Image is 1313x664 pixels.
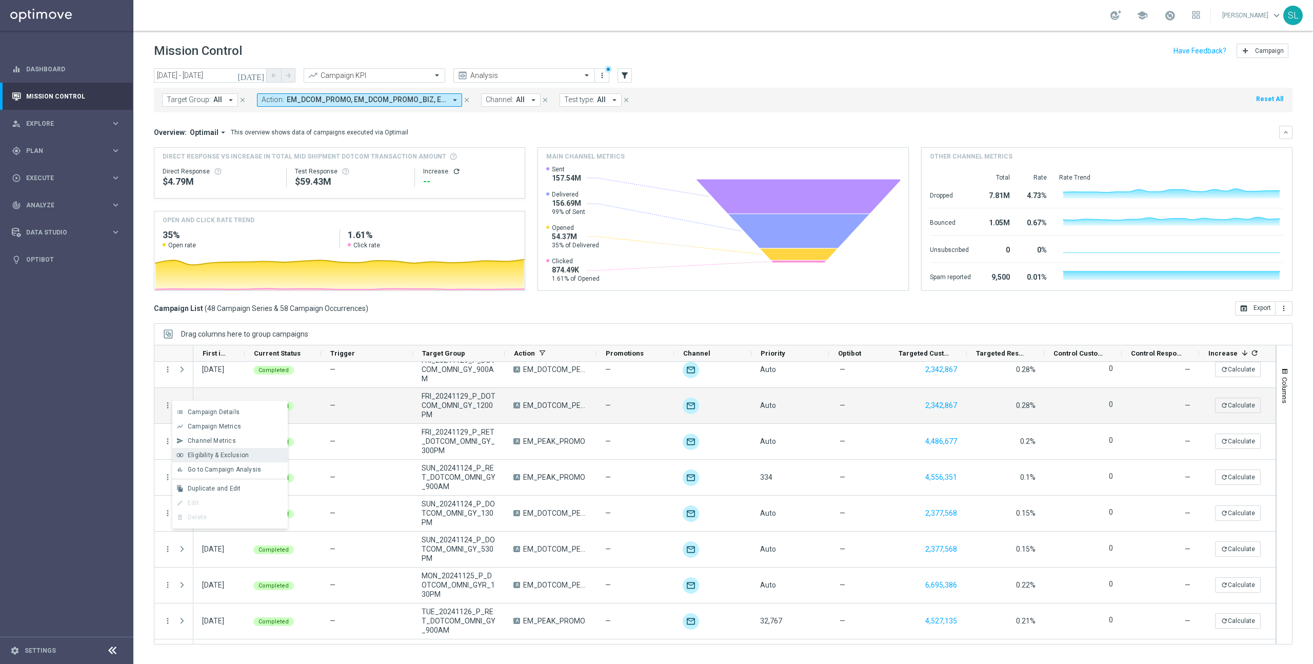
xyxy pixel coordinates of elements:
[453,68,595,83] ng-select: Analysis
[523,509,588,518] span: EM_DOTCOM_PEAK_PROMO
[239,96,246,104] i: close
[760,365,776,374] span: Auto
[26,55,121,83] a: Dashboard
[1185,473,1190,481] span: —
[12,228,111,237] div: Data Studio
[683,362,699,378] div: Optimail
[176,485,184,492] i: file_copy
[11,256,121,264] button: lightbulb Optibot
[422,463,496,491] span: SUN_20241124_P_RET_DOTCOM_OMNI_GY_900AM
[213,95,222,104] span: All
[422,356,496,383] span: FRI_20241129_P_DOTCOM_OMNI_GY_900AM
[513,474,520,480] span: A
[542,96,549,104] i: close
[597,69,607,82] button: more_vert
[1109,472,1113,481] label: 0
[285,72,292,79] i: arrow_forward
[1221,438,1228,445] i: refresh
[237,71,265,80] i: [DATE]
[513,618,520,624] span: A
[930,152,1012,161] h4: Other channel metrics
[257,93,462,107] button: Action: EM_DCOM_PROMO, EM_DCOM_PROMO_BIZ, EM_DCOM_PROMO_CONS, EM_DOTCOM_PEAK_PROMO, EM_OMNI_PROMO...
[11,92,121,101] div: Mission Control
[188,408,240,416] span: Campaign Details
[760,437,776,445] span: Auto
[523,437,585,446] span: EM_PEAK_PROMO
[1279,126,1292,139] button: keyboard_arrow_down
[924,399,958,412] button: 2,342,867
[267,68,281,83] button: arrow_back
[176,423,184,430] i: show_chart
[111,173,121,183] i: keyboard_arrow_right
[262,95,284,104] span: Action:
[1109,400,1113,409] label: 0
[623,96,630,104] i: close
[111,200,121,210] i: keyboard_arrow_right
[11,201,121,209] div: track_changes Analyze keyboard_arrow_right
[481,93,541,107] button: Channel: All arrow_drop_down
[924,579,958,592] button: 6,695,386
[598,71,606,80] i: more_vert
[422,349,465,357] span: Target Group
[564,95,594,104] span: Test type:
[683,505,699,522] img: Optimail
[924,543,958,556] button: 2,377,568
[176,452,184,459] i: join_inner
[330,349,355,357] span: Trigger
[620,71,629,80] i: filter_alt
[366,304,368,313] span: )
[552,257,600,265] span: Clicked
[523,365,588,374] span: EM_DOTCOM_PEAK_PROMO
[552,275,600,283] span: 1.61% of Opened
[111,227,121,237] i: keyboard_arrow_right
[423,167,516,175] div: Increase
[1109,579,1113,589] label: 0
[1020,437,1036,445] span: 0.2%
[1281,377,1289,403] span: Columns
[163,167,278,175] div: Direct Response
[924,507,958,520] button: 2,377,568
[924,435,958,448] button: 4,486,677
[452,167,461,175] button: refresh
[422,392,496,419] span: FRI_20241129_P_DOTCOM_OMNI_GY_1200PM
[287,95,446,104] span: EM_DCOM_PROMO, EM_DCOM_PROMO_BIZ, EM_DCOM_PROMO_CONS, EM_DOTCOM_PEAK_PROMO, EM_OMNI_PROMO, EM_PEA...
[111,119,121,128] i: keyboard_arrow_right
[203,349,227,357] span: First in Range
[1215,434,1261,449] button: refreshCalculate
[1283,6,1303,25] div: SL
[1185,401,1190,409] span: —
[163,216,254,225] h4: OPEN AND CLICK RATE TREND
[188,423,241,430] span: Campaign Metrics
[12,119,111,128] div: Explore
[513,546,520,552] span: A
[523,580,588,590] span: EM_DOTCOM_PEAK_PROMO
[523,544,588,554] span: EM_DOTCOM_PEAK_PROMO
[172,405,288,419] button: list Campaign Details
[1280,304,1288,313] i: more_vert
[163,509,172,518] button: more_vert
[840,473,845,482] span: —
[308,70,318,81] i: trending_up
[188,437,236,444] span: Channel Metrics
[450,95,460,105] i: arrow_drop_down
[1137,10,1148,21] span: school
[618,68,632,83] button: filter_alt
[12,65,21,74] i: equalizer
[163,473,172,482] button: more_vert
[1249,347,1259,359] span: Calculate column
[683,434,699,450] div: Optimail
[154,460,193,496] div: Press SPACE to select this row.
[11,147,121,155] button: gps_fixed Plan keyboard_arrow_right
[188,466,261,473] span: Go to Campaign Analysis
[1109,615,1113,624] label: 0
[163,580,172,590] i: more_vert
[226,95,235,105] i: arrow_drop_down
[683,398,699,414] img: Optimail
[516,95,525,104] span: All
[172,419,288,434] button: show_chart Campaign Metrics
[26,148,111,154] span: Plan
[1271,10,1282,21] span: keyboard_arrow_down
